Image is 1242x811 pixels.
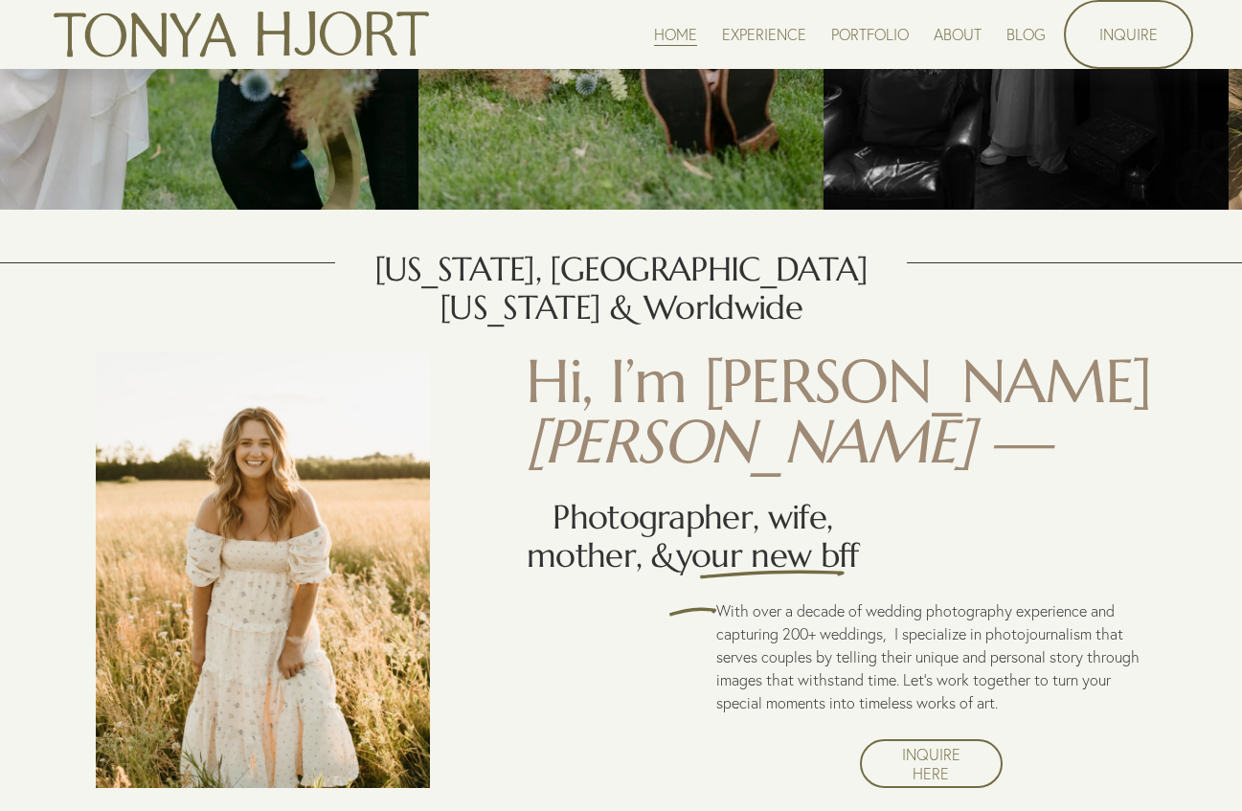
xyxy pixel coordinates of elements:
h3: [US_STATE], [GEOGRAPHIC_DATA][US_STATE] & Worldwide [335,251,908,327]
p: With over a decade of wedding photography experience and capturing 200+ weddings, I specialize in... [716,599,1145,714]
img: Tonya Hjort [49,3,434,66]
span: Hi, I’m [PERSON_NAME] [526,343,1151,419]
a: ABOUT [934,21,982,47]
a: PORTFOLIO [831,21,909,47]
a: BLOG [1006,21,1046,47]
a: HOME [654,21,697,47]
a: EXPERIENCE [722,21,806,47]
h3: Photographer, wife, mother, & [526,499,860,574]
em: [PERSON_NAME] — [526,403,1050,480]
span: your new bff [676,534,859,576]
a: INQUIRE HERE [860,739,1003,788]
